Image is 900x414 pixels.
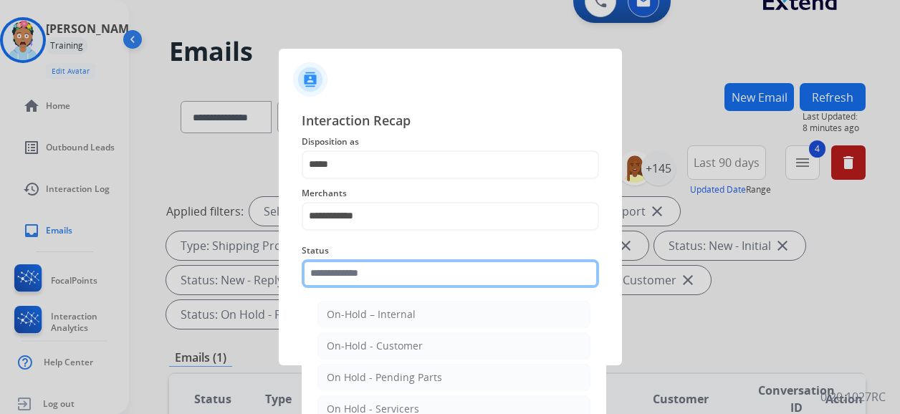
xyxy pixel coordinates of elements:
[302,133,599,150] span: Disposition as
[302,185,599,202] span: Merchants
[820,388,886,405] p: 0.20.1027RC
[302,242,599,259] span: Status
[327,370,442,385] div: On Hold - Pending Parts
[293,62,327,97] img: contactIcon
[302,110,599,133] span: Interaction Recap
[327,307,416,322] div: On-Hold – Internal
[327,339,423,353] div: On-Hold - Customer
